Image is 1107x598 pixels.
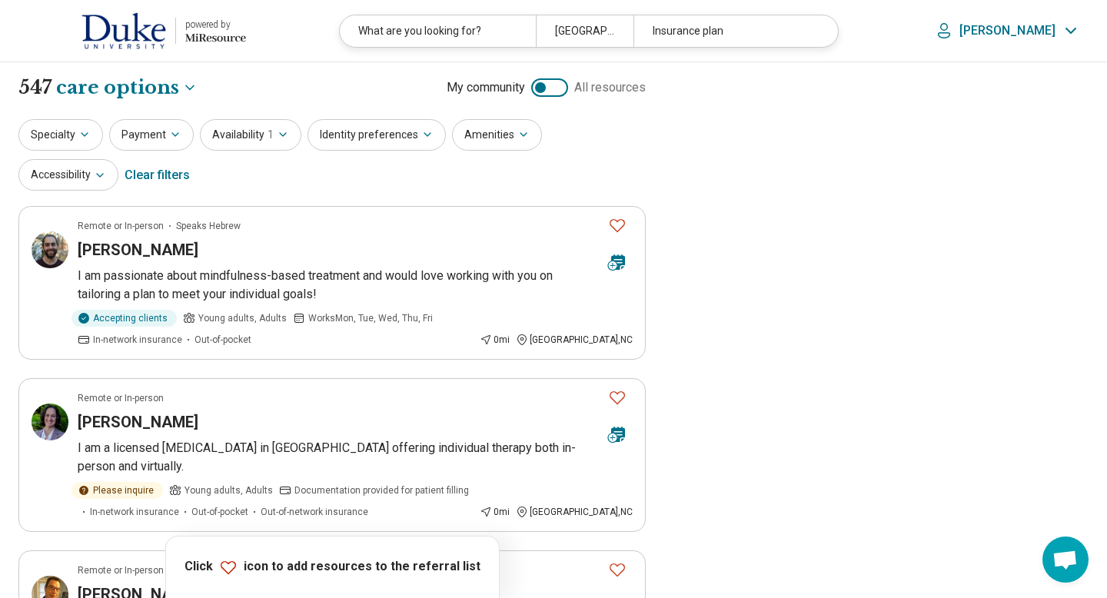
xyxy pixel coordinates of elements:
div: 0 mi [480,505,510,519]
button: Amenities [452,119,542,151]
span: Documentation provided for patient filling [294,483,469,497]
div: [GEOGRAPHIC_DATA] , NC [516,333,633,347]
button: Favorite [602,554,633,586]
span: Works Mon, Tue, Wed, Thu, Fri [308,311,433,325]
p: Click icon to add resources to the referral list [184,558,480,576]
span: Young adults, Adults [184,483,273,497]
button: Availability1 [200,119,301,151]
div: Clear filters [125,157,190,194]
div: Open chat [1042,537,1089,583]
span: My community [447,78,525,97]
img: Duke University [81,12,166,49]
span: All resources [574,78,646,97]
span: 1 [268,127,274,143]
button: Payment [109,119,194,151]
div: [GEOGRAPHIC_DATA] , NC [516,505,633,519]
span: Out-of-pocket [191,505,248,519]
span: Out-of-network insurance [261,505,368,519]
a: Duke Universitypowered by [25,12,246,49]
span: Speaks Hebrew [176,219,241,233]
h3: [PERSON_NAME] [78,239,198,261]
p: [PERSON_NAME] [959,23,1055,38]
span: In-network insurance [90,505,179,519]
div: [GEOGRAPHIC_DATA], [GEOGRAPHIC_DATA] [536,15,633,47]
button: Favorite [602,210,633,241]
p: Remote or In-person [78,391,164,405]
p: Remote or In-person [78,563,164,577]
p: I am a licensed [MEDICAL_DATA] in [GEOGRAPHIC_DATA] offering individual therapy both in-person an... [78,439,633,476]
div: Accepting clients [71,310,177,327]
span: Young adults, Adults [198,311,287,325]
button: Accessibility [18,159,118,191]
span: Out-of-pocket [194,333,251,347]
button: Identity preferences [307,119,446,151]
h1: 547 [18,75,198,101]
div: powered by [185,18,246,32]
div: What are you looking for? [340,15,535,47]
div: Insurance plan [633,15,829,47]
p: Remote or In-person [78,219,164,233]
button: Care options [56,75,198,101]
h3: [PERSON_NAME] [78,411,198,433]
button: Specialty [18,119,103,151]
p: I am passionate about mindfulness-based treatment and would love working with you on tailoring a ... [78,267,633,304]
div: Please inquire [71,482,163,499]
span: care options [56,75,179,101]
div: 0 mi [480,333,510,347]
button: Favorite [602,382,633,414]
span: In-network insurance [93,333,182,347]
